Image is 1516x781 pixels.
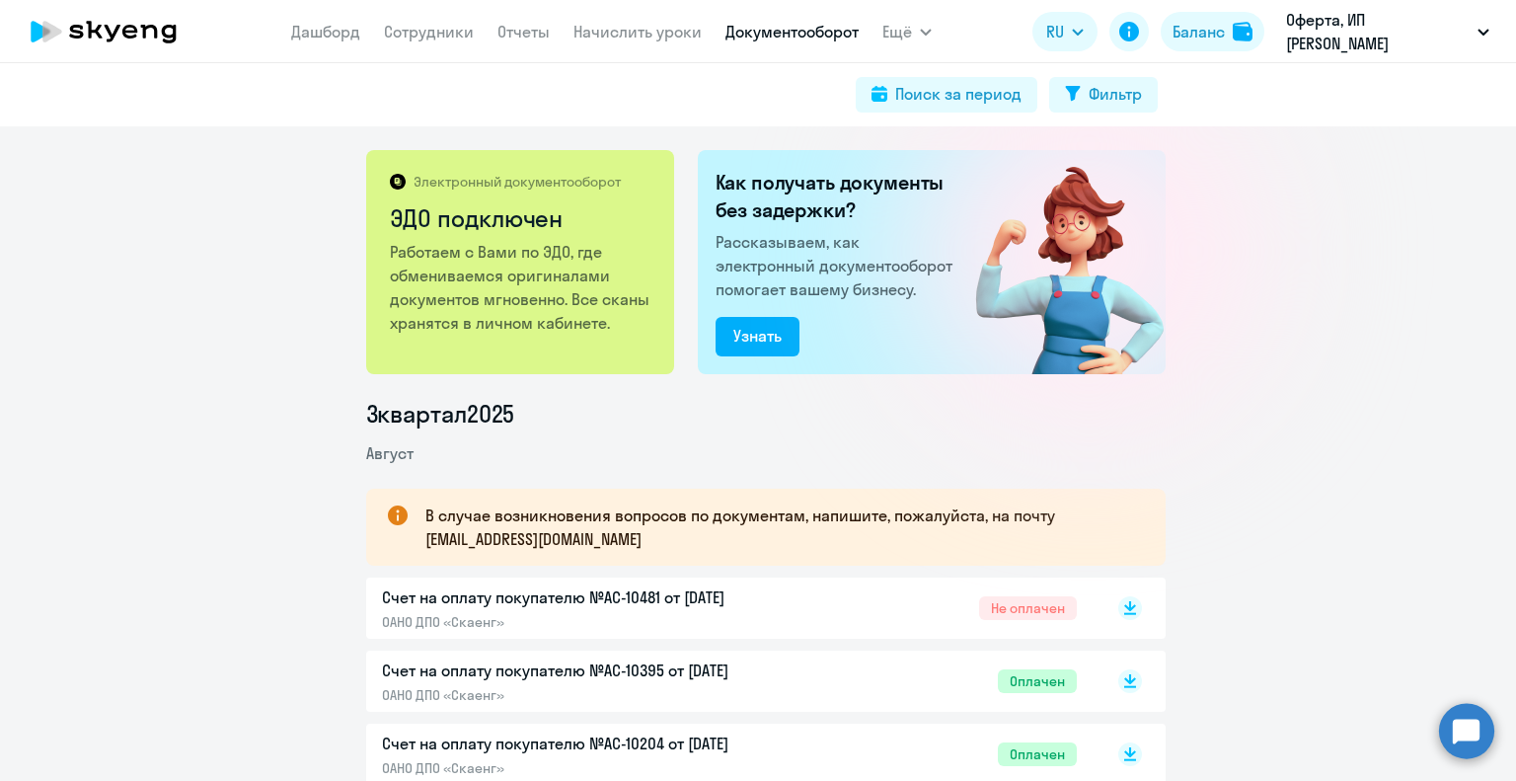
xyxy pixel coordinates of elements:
[716,230,960,301] p: Рассказываем, как электронный документооборот помогает вашему бизнесу.
[1233,22,1252,41] img: balance
[1161,12,1264,51] button: Балансbalance
[382,586,1077,631] a: Счет на оплату покупателю №AC-10481 от [DATE]ОАНО ДПО «Скаенг»Не оплачен
[382,659,1077,704] a: Счет на оплату покупателю №AC-10395 от [DATE]ОАНО ДПО «Скаенг»Оплачен
[390,240,653,335] p: Работаем с Вами по ЭДО, где обмениваемся оригиналами документов мгновенно. Все сканы хранятся в л...
[1286,8,1470,55] p: Оферта, ИП [PERSON_NAME]
[382,686,796,704] p: ОАНО ДПО «Скаенг»
[291,22,360,41] a: Дашборд
[382,732,796,755] p: Счет на оплату покупателю №AC-10204 от [DATE]
[573,22,702,41] a: Начислить уроки
[384,22,474,41] a: Сотрудники
[382,586,796,609] p: Счет на оплату покупателю №AC-10481 от [DATE]
[382,659,796,682] p: Счет на оплату покупателю №AC-10395 от [DATE]
[366,443,414,463] span: Август
[1032,12,1098,51] button: RU
[882,20,912,43] span: Ещё
[382,759,796,777] p: ОАНО ДПО «Скаенг»
[1276,8,1499,55] button: Оферта, ИП [PERSON_NAME]
[366,398,1166,430] li: 3 квартал 2025
[882,12,932,51] button: Ещё
[944,150,1166,374] img: connected
[382,613,796,631] p: ОАНО ДПО «Скаенг»
[497,22,550,41] a: Отчеты
[998,669,1077,693] span: Оплачен
[716,317,799,356] button: Узнать
[414,173,621,191] p: Электронный документооборот
[382,732,1077,777] a: Счет на оплату покупателю №AC-10204 от [DATE]ОАНО ДПО «Скаенг»Оплачен
[725,22,859,41] a: Документооборот
[1173,20,1225,43] div: Баланс
[1049,77,1158,113] button: Фильтр
[1089,82,1142,106] div: Фильтр
[1046,20,1064,43] span: RU
[390,202,653,234] h2: ЭДО подключен
[425,504,1130,551] p: В случае возникновения вопросов по документам, напишите, пожалуйста, на почту [EMAIL_ADDRESS][DOM...
[733,324,782,348] div: Узнать
[716,169,960,224] h2: Как получать документы без задержки?
[895,82,1022,106] div: Поиск за период
[979,596,1077,620] span: Не оплачен
[998,742,1077,766] span: Оплачен
[856,77,1037,113] button: Поиск за период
